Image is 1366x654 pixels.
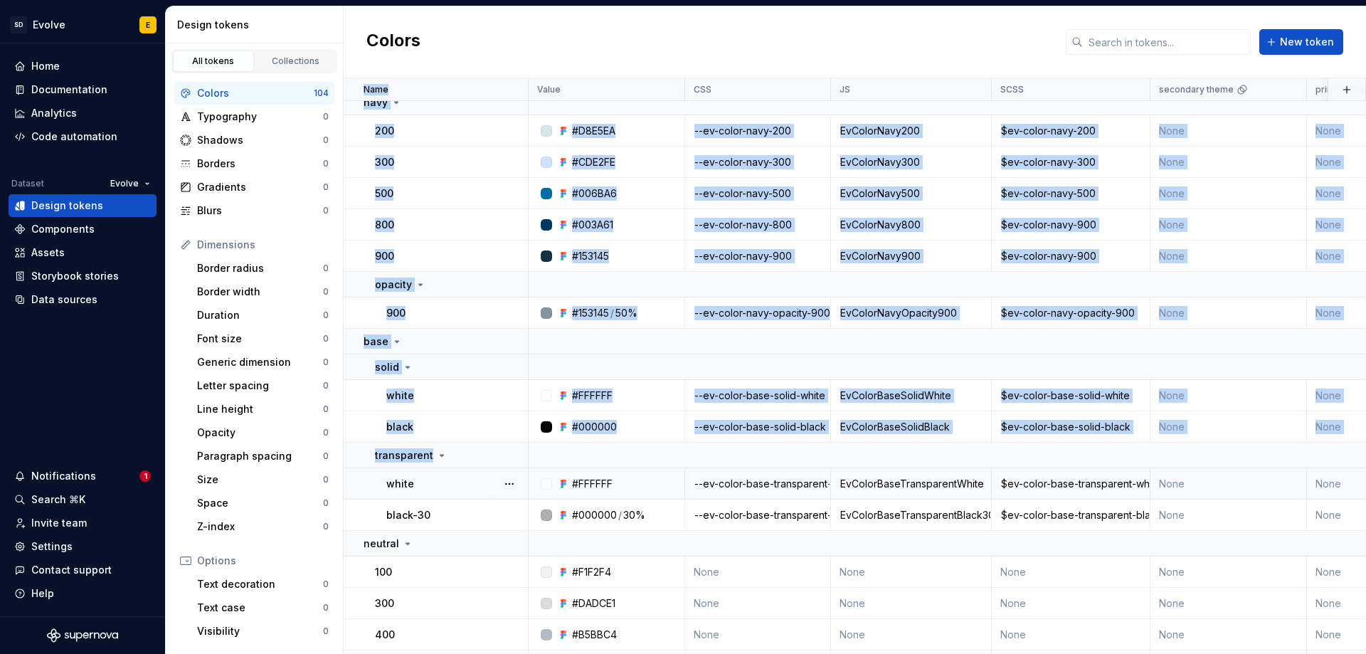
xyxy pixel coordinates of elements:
div: 104 [314,88,329,99]
td: None [1150,297,1307,329]
a: Home [9,55,157,78]
td: None [1150,557,1307,588]
div: #003A61 [572,218,613,232]
div: --ev-color-base-solid-white [686,389,830,403]
p: transparent [375,448,433,463]
div: $ev-color-navy-300 [992,155,1149,169]
div: / [610,306,614,320]
span: New token [1280,35,1334,49]
h2: Colors [366,29,420,55]
div: #FFFFFF [572,477,613,491]
div: 0 [323,135,329,146]
div: #153145 [572,249,609,263]
div: Components [31,222,95,236]
div: $ev-color-base-transparent-white [992,477,1149,491]
div: #D8E5EA [572,124,615,138]
div: Contact support [31,563,112,577]
div: $ev-color-navy-200 [992,124,1149,138]
div: Space [197,496,323,510]
div: #FFFFFF [572,389,613,403]
td: None [1150,500,1307,531]
div: EvColorNavy900 [832,249,990,263]
p: Value [537,84,561,95]
button: SDEvolveE [3,9,162,40]
div: --ev-color-base-transparent-white [686,477,830,491]
div: EvColorNavyOpacity900 [832,306,990,320]
button: Search ⌘K [9,488,157,511]
div: 0 [323,333,329,344]
a: Colors104 [174,82,334,105]
a: Documentation [9,78,157,101]
p: 200 [375,124,394,138]
div: --ev-color-navy-900 [686,249,830,263]
div: 0 [323,427,329,438]
a: Assets [9,241,157,264]
td: None [992,557,1150,588]
a: Components [9,218,157,241]
div: --ev-color-navy-200 [686,124,830,138]
div: Gradients [197,180,323,194]
a: Font size0 [191,327,334,350]
div: --ev-color-base-transparent-black-30 [686,508,830,522]
a: Blurs0 [174,199,334,222]
a: Supernova Logo [47,628,118,643]
div: 0 [323,310,329,321]
div: $ev-color-navy-opacity-900 [992,306,1149,320]
div: #000000 [572,508,617,522]
a: Data sources [9,288,157,311]
div: Design tokens [31,199,103,213]
p: white [386,389,414,403]
div: 0 [323,497,329,509]
div: Data sources [31,292,97,307]
div: $ev-color-base-solid-white [992,389,1149,403]
button: Contact support [9,559,157,581]
a: Borders0 [174,152,334,175]
div: --ev-color-navy-opacity-900 [686,306,830,320]
p: 500 [375,186,393,201]
td: None [831,557,992,588]
div: --ev-color-navy-800 [686,218,830,232]
a: Gradients0 [174,176,334,199]
div: Border radius [197,261,323,275]
div: $ev-color-navy-900 [992,249,1149,263]
button: New token [1259,29,1343,55]
div: Letter spacing [197,379,323,393]
div: Font size [197,332,323,346]
div: EvColorNavy500 [832,186,990,201]
button: Evolve [104,174,157,194]
a: Letter spacing0 [191,374,334,397]
div: 30% [623,508,645,522]
div: E [146,19,150,31]
a: Typography0 [174,105,334,128]
div: Paragraph spacing [197,449,323,463]
a: Duration0 [191,304,334,327]
div: Typography [197,110,323,124]
div: 0 [323,181,329,193]
div: 0 [323,380,329,391]
div: EvColorNavy800 [832,218,990,232]
p: base [364,334,388,349]
p: 300 [375,155,394,169]
div: Options [197,554,329,568]
div: #F1F2F4 [572,565,611,579]
p: neutral [364,537,399,551]
div: Generic dimension [197,355,323,369]
div: Duration [197,308,323,322]
a: Settings [9,535,157,558]
div: EvColorBaseSolidWhite [832,389,990,403]
div: Evolve [33,18,65,32]
p: 900 [375,249,394,263]
td: None [1150,178,1307,209]
a: Code automation [9,125,157,148]
div: 50% [615,306,637,320]
p: 300 [375,596,394,611]
div: Shadows [197,133,323,147]
div: 0 [323,286,329,297]
td: None [831,588,992,619]
div: EvColorBaseTransparentBlack30 [832,508,990,522]
div: $ev-color-navy-500 [992,186,1149,201]
div: SD [10,16,27,33]
div: Opacity [197,426,323,440]
p: white [386,477,414,491]
a: Z-index0 [191,515,334,538]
